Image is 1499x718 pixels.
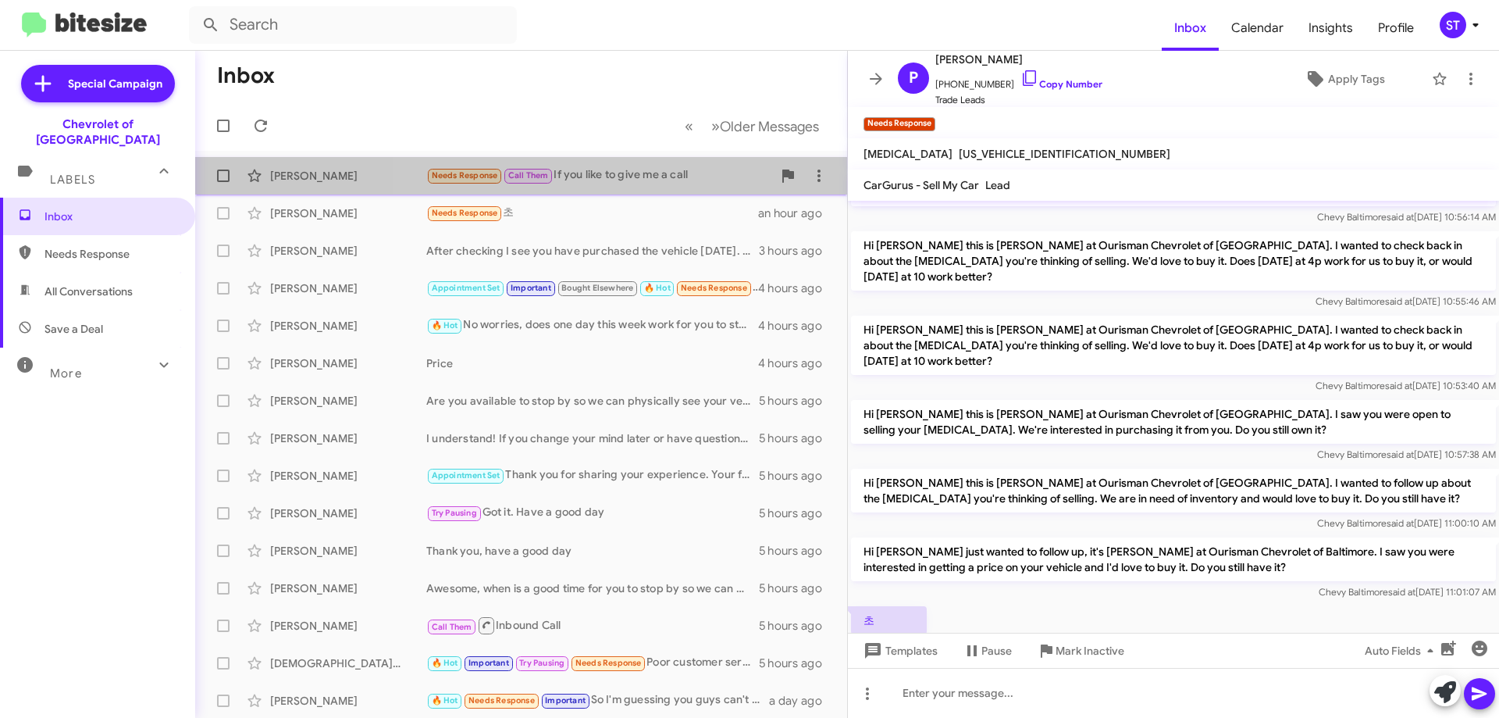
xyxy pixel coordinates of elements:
[1219,5,1296,51] a: Calendar
[758,280,835,296] div: 4 hours ago
[426,504,759,522] div: Got it. Have a good day
[426,430,759,446] div: I understand! If you change your mind later or have questions, feel free to reach out.
[675,110,703,142] button: Previous
[432,658,458,668] span: 🔥 Hot
[863,178,979,192] span: CarGurus - Sell My Car
[426,204,758,222] div: 초
[508,170,549,180] span: Call Them
[959,147,1170,161] span: [US_VEHICLE_IDENTIFICATION_NUMBER]
[270,205,426,221] div: [PERSON_NAME]
[935,69,1102,92] span: [PHONE_NUMBER]
[935,50,1102,69] span: [PERSON_NAME]
[851,606,927,634] p: 초
[432,170,498,180] span: Needs Response
[1440,12,1466,38] div: ST
[1317,448,1496,460] span: Chevy Baltimore [DATE] 10:57:38 AM
[851,400,1496,444] p: Hi [PERSON_NAME] this is [PERSON_NAME] at Ourisman Chevrolet of [GEOGRAPHIC_DATA]. I saw you were...
[432,695,458,705] span: 🔥 Hot
[1296,5,1365,51] span: Insights
[45,321,103,337] span: Save a Deal
[1387,517,1414,529] span: said at
[270,618,426,634] div: [PERSON_NAME]
[217,63,275,88] h1: Inbox
[676,110,828,142] nav: Page navigation example
[45,246,177,262] span: Needs Response
[981,637,1012,665] span: Pause
[851,316,1496,375] p: Hi [PERSON_NAME] this is [PERSON_NAME] at Ourisman Chevrolet of [GEOGRAPHIC_DATA]. I wanted to ch...
[426,580,759,596] div: Awesome, when is a good time for you to stop by so we can physically see your vehicle?
[1024,637,1137,665] button: Mark Inactive
[759,468,835,484] div: 5 hours ago
[758,318,835,334] div: 4 hours ago
[468,658,509,668] span: Important
[759,393,835,409] div: 5 hours ago
[851,231,1496,291] p: Hi [PERSON_NAME] this is [PERSON_NAME] at Ourisman Chevrolet of [GEOGRAPHIC_DATA]. I wanted to ch...
[851,469,1496,513] p: Hi [PERSON_NAME] this is [PERSON_NAME] at Ourisman Chevrolet of [GEOGRAPHIC_DATA]. I wanted to fo...
[848,637,950,665] button: Templates
[270,505,426,521] div: [PERSON_NAME]
[432,470,500,480] span: Appointment Set
[426,279,758,297] div: Delayed finance approval
[863,147,952,161] span: [MEDICAL_DATA]
[50,366,82,380] span: More
[68,76,162,91] span: Special Campaign
[759,505,835,521] div: 5 hours ago
[863,117,935,131] small: Needs Response
[909,66,918,91] span: P
[1328,65,1385,93] span: Apply Tags
[426,691,769,709] div: So I'm guessing you guys can't do anything for me?
[759,243,835,259] div: 3 hours ago
[561,283,633,293] span: Bought Elsewhere
[1388,586,1415,598] span: said at
[270,318,426,334] div: [PERSON_NAME]
[426,616,759,635] div: Inbound Call
[1264,65,1424,93] button: Apply Tags
[511,283,551,293] span: Important
[426,466,759,484] div: Thank you for sharing your experience. Your feedback is important, and we strive to improve. If y...
[270,243,426,259] div: [PERSON_NAME]
[758,205,835,221] div: an hour ago
[270,393,426,409] div: [PERSON_NAME]
[432,622,472,632] span: Call Them
[1056,637,1124,665] span: Mark Inactive
[1387,448,1414,460] span: said at
[851,538,1496,581] p: Hi [PERSON_NAME] just wanted to follow up, it's [PERSON_NAME] at Ourisman Chevrolet of Baltimore....
[432,208,498,218] span: Needs Response
[758,355,835,371] div: 4 hours ago
[681,283,747,293] span: Needs Response
[1162,5,1219,51] a: Inbox
[1385,380,1412,391] span: said at
[1317,517,1496,529] span: Chevy Baltimore [DATE] 11:00:10 AM
[575,658,642,668] span: Needs Response
[545,695,586,705] span: Important
[1426,12,1482,38] button: ST
[1317,211,1496,223] span: Chevy Baltimore [DATE] 10:56:14 AM
[432,320,458,330] span: 🔥 Hot
[769,693,835,709] div: a day ago
[270,355,426,371] div: [PERSON_NAME]
[432,283,500,293] span: Appointment Set
[270,168,426,184] div: [PERSON_NAME]
[432,508,477,518] span: Try Pausing
[1365,5,1426,51] a: Profile
[426,393,759,409] div: Are you available to stop by so we can physically see your vehicle for an offer?
[426,316,758,334] div: No worries, does one day this week work for you to stop by?
[644,283,671,293] span: 🔥 Hot
[426,166,772,184] div: If you like to give me a call
[270,655,426,671] div: [DEMOGRAPHIC_DATA][PERSON_NAME]
[935,92,1102,108] span: Trade Leads
[189,6,517,44] input: Search
[426,654,759,672] div: Poor customer service and rude manager
[426,243,759,259] div: After checking I see you have purchased the vehicle [DATE]. Did you have any further questions?
[759,580,835,596] div: 5 hours ago
[860,637,938,665] span: Templates
[270,430,426,446] div: [PERSON_NAME]
[45,284,133,299] span: All Conversations
[702,110,828,142] button: Next
[759,655,835,671] div: 5 hours ago
[519,658,564,668] span: Try Pausing
[1385,295,1412,307] span: said at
